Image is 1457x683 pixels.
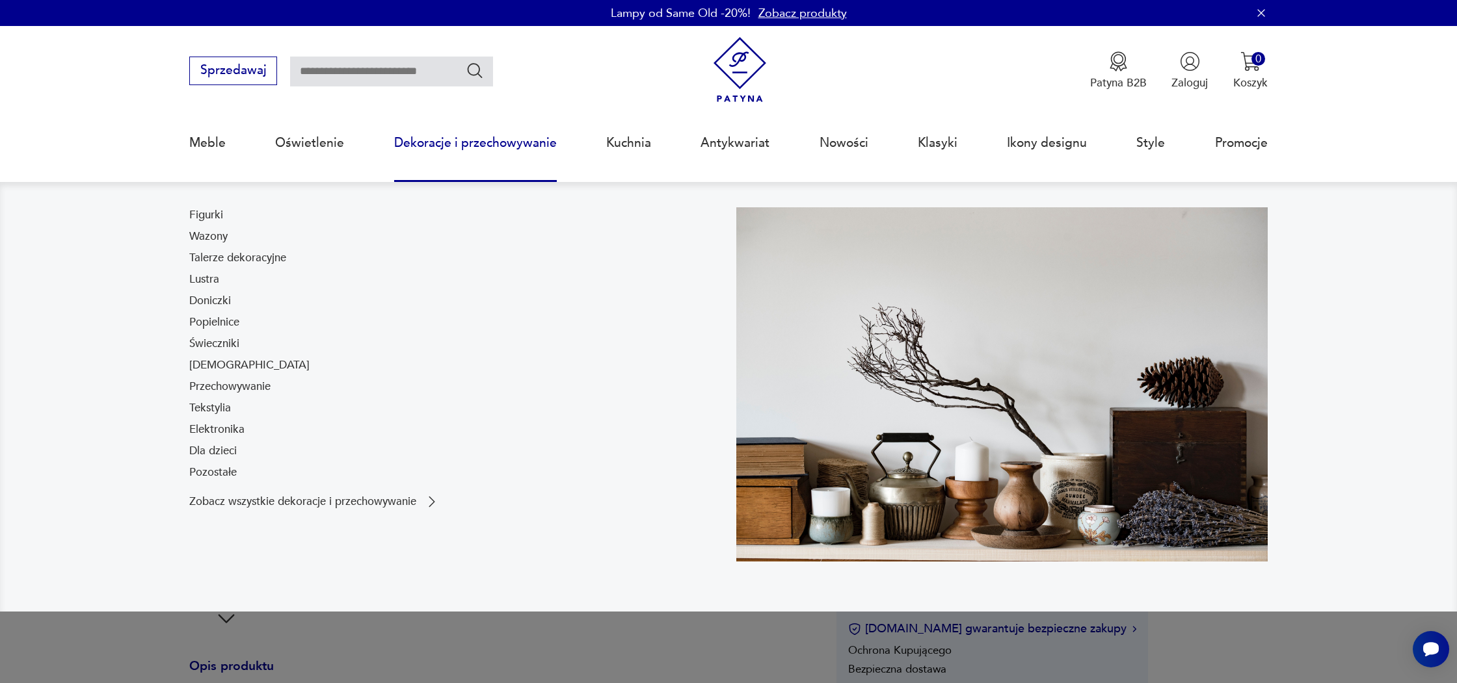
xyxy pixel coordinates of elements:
a: Kuchnia [606,113,651,173]
a: Doniczki [189,293,231,309]
a: Klasyki [918,113,957,173]
img: Ikona koszyka [1240,51,1261,71]
a: Wazony [189,229,228,244]
img: Patyna - sklep z meblami i dekoracjami vintage [707,37,773,103]
a: Nowości [820,113,868,173]
button: Patyna B2B [1090,51,1147,90]
img: cfa44e985ea346226f89ee8969f25989.jpg [736,207,1268,561]
a: Dla dzieci [189,443,237,459]
a: Sprzedawaj [189,66,277,77]
button: Szukaj [466,61,485,80]
a: Tekstylia [189,400,231,416]
button: Sprzedawaj [189,57,277,85]
a: Figurki [189,207,223,223]
a: Lustra [189,272,219,287]
iframe: Smartsupp widget button [1413,631,1449,667]
div: 0 [1251,52,1265,66]
a: Style [1136,113,1165,173]
a: Elektronika [189,422,245,437]
a: Świeczniki [189,336,239,352]
a: Antykwariat [701,113,769,173]
a: Zobacz produkty [758,5,847,21]
a: [DEMOGRAPHIC_DATA] [189,357,310,373]
a: Dekoracje i przechowywanie [394,113,557,173]
a: Ikony designu [1007,113,1087,173]
a: Popielnice [189,315,239,330]
button: Zaloguj [1171,51,1208,90]
a: Zobacz wszystkie dekoracje i przechowywanie [189,494,440,509]
a: Meble [189,113,226,173]
img: Ikona medalu [1108,51,1129,71]
a: Pozostałe [189,465,237,480]
p: Koszyk [1233,75,1268,90]
p: Zobacz wszystkie dekoracje i przechowywanie [189,496,416,507]
a: Ikona medaluPatyna B2B [1090,51,1147,90]
img: Ikonka użytkownika [1180,51,1200,71]
a: Przechowywanie [189,379,271,394]
p: Patyna B2B [1090,75,1147,90]
p: Zaloguj [1171,75,1208,90]
button: 0Koszyk [1233,51,1268,90]
p: Lampy od Same Old -20%! [611,5,751,21]
a: Promocje [1215,113,1268,173]
a: Oświetlenie [275,113,344,173]
a: Talerze dekoracyjne [189,250,286,266]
